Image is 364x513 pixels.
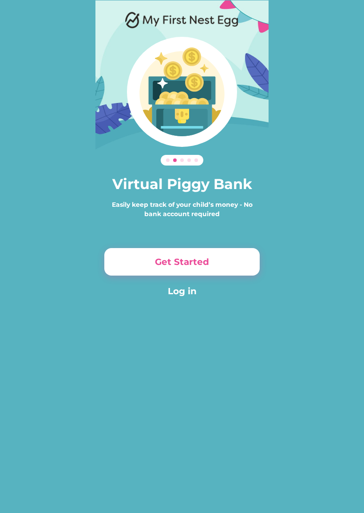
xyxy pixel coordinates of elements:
[127,37,237,147] img: Illustration%201.svg
[125,11,239,29] img: Logo.png
[104,174,260,195] h3: Virtual Piggy Bank
[104,248,260,276] button: Get Started
[104,284,260,298] button: Log in
[104,200,260,219] div: Easily keep track of your child’s money - No bank account required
